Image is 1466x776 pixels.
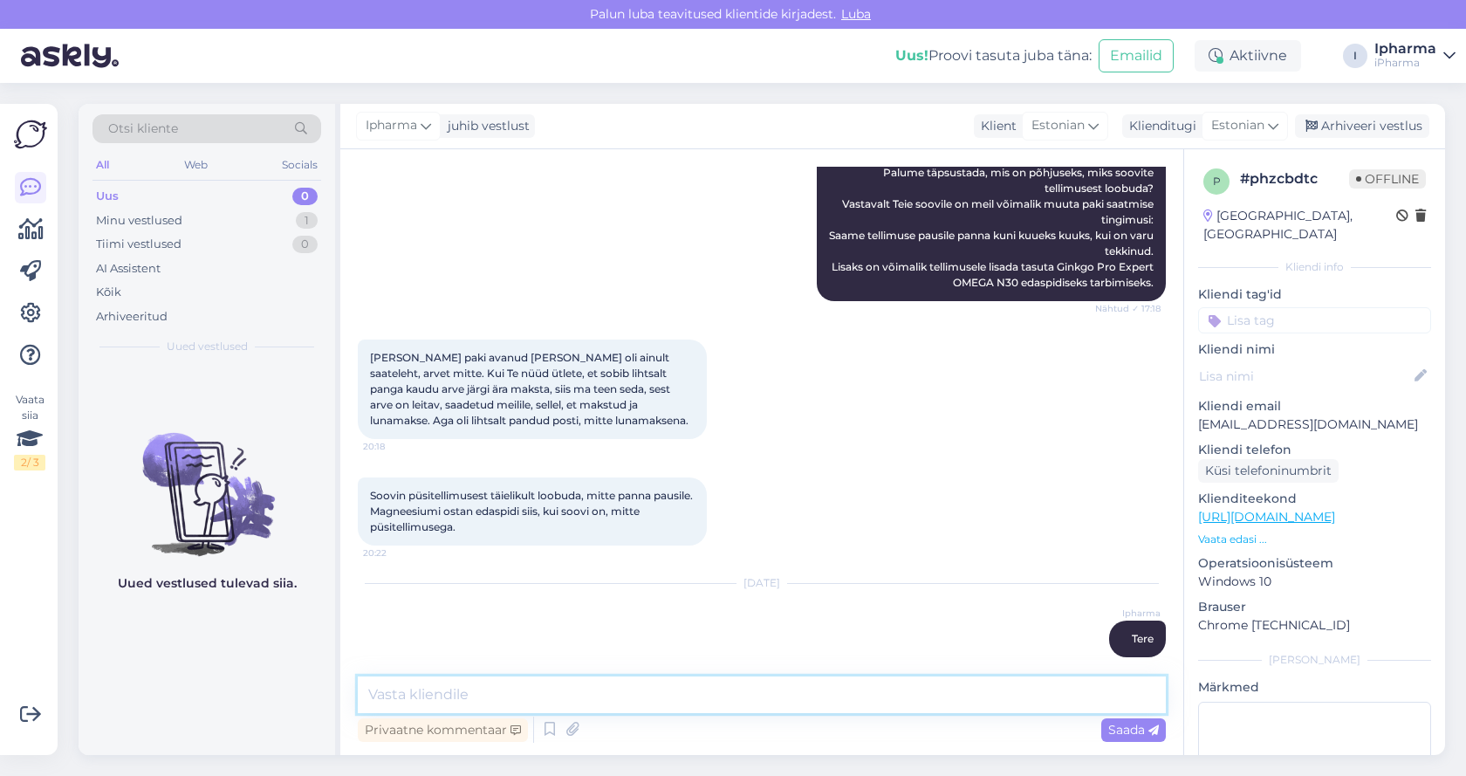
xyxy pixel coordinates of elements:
[1374,42,1436,56] div: Ipharma
[1198,259,1431,275] div: Kliendi info
[79,402,335,559] img: No chats
[292,236,318,253] div: 0
[1295,114,1429,138] div: Arhiveeri vestlus
[1198,397,1431,415] p: Kliendi email
[1198,459,1339,483] div: Küsi telefoninumbrit
[358,718,528,742] div: Privaatne kommentaar
[181,154,211,176] div: Web
[1198,573,1431,591] p: Windows 10
[1198,678,1431,697] p: Märkmed
[118,574,297,593] p: Uued vestlused tulevad siia.
[1374,42,1456,70] a: IpharmaiPharma
[363,440,428,453] span: 20:18
[1198,532,1431,547] p: Vaata edasi ...
[895,47,928,64] b: Uus!
[1095,658,1161,671] span: 9:00
[1198,509,1335,525] a: [URL][DOMAIN_NAME]
[1203,207,1396,244] div: [GEOGRAPHIC_DATA], [GEOGRAPHIC_DATA]
[1198,616,1431,635] p: Chrome [TECHNICAL_ID]
[1213,175,1221,188] span: p
[836,6,876,22] span: Luba
[1240,168,1349,189] div: # phzcbdtc
[96,236,182,253] div: Tiimi vestlused
[96,260,161,278] div: AI Assistent
[1198,598,1431,616] p: Brauser
[1343,44,1367,68] div: I
[1349,169,1426,189] span: Offline
[441,117,530,135] div: juhib vestlust
[1374,56,1436,70] div: iPharma
[370,489,695,533] span: Soovin püsitellimusest täielikult loobuda, mitte panna pausile. Magneesiumi ostan edaspidi siis, ...
[974,117,1017,135] div: Klient
[829,119,1156,289] span: Täname Teid pöördumise eest. Palume täpsustada, kas olete paki avanud ja vaadanud, et pakis ei ol...
[14,392,45,470] div: Vaata siia
[358,575,1166,591] div: [DATE]
[895,45,1092,66] div: Proovi tasuta juba täna:
[278,154,321,176] div: Socials
[14,118,47,151] img: Askly Logo
[167,339,248,354] span: Uued vestlused
[1198,285,1431,304] p: Kliendi tag'id
[1198,441,1431,459] p: Kliendi telefon
[292,188,318,205] div: 0
[1031,116,1085,135] span: Estonian
[96,308,168,326] div: Arhiveeritud
[366,116,417,135] span: Ipharma
[1211,116,1264,135] span: Estonian
[14,455,45,470] div: 2 / 3
[108,120,178,138] span: Otsi kliente
[1195,40,1301,72] div: Aktiivne
[1132,632,1154,645] span: Tere
[1095,607,1161,620] span: Ipharma
[1099,39,1174,72] button: Emailid
[1198,652,1431,668] div: [PERSON_NAME]
[296,212,318,230] div: 1
[1198,490,1431,508] p: Klienditeekond
[1122,117,1196,135] div: Klienditugi
[96,212,182,230] div: Minu vestlused
[370,351,688,427] span: [PERSON_NAME] paki avanud [PERSON_NAME] oli ainult saateleht, arvet mitte. Kui Te nüüd ütlete, et...
[1199,367,1411,386] input: Lisa nimi
[1198,307,1431,333] input: Lisa tag
[1095,302,1161,315] span: Nähtud ✓ 17:18
[96,188,119,205] div: Uus
[96,284,121,301] div: Kõik
[1198,340,1431,359] p: Kliendi nimi
[1108,722,1159,738] span: Saada
[92,154,113,176] div: All
[1198,554,1431,573] p: Operatsioonisüsteem
[1198,415,1431,434] p: [EMAIL_ADDRESS][DOMAIN_NAME]
[363,546,428,560] span: 20:22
